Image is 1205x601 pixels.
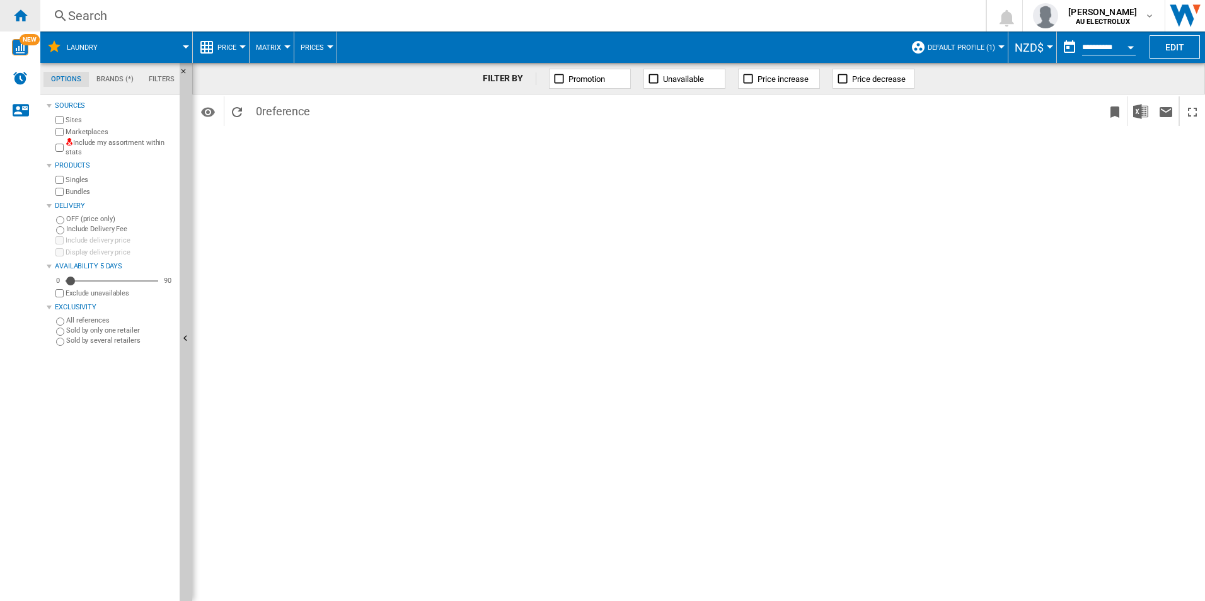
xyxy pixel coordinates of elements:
[55,116,64,124] input: Sites
[262,105,310,118] span: reference
[224,96,250,126] button: Reload
[549,69,631,89] button: Promotion
[55,161,175,171] div: Products
[67,43,98,52] span: Laundry
[56,318,64,326] input: All references
[56,226,64,234] input: Include Delivery Fee
[55,261,175,272] div: Availability 5 Days
[928,31,1001,63] button: Default profile (1)
[66,248,175,257] label: Display delivery price
[758,74,809,84] span: Price increase
[66,175,175,185] label: Singles
[256,43,281,52] span: Matrix
[66,326,175,335] label: Sold by only one retailer
[55,201,175,211] div: Delivery
[55,302,175,312] div: Exclusivity
[55,289,64,297] input: Display delivery price
[1153,96,1179,126] button: Send this report by email
[55,176,64,184] input: Singles
[56,338,64,346] input: Sold by several retailers
[1128,96,1153,126] button: Download in Excel
[20,34,40,45] span: NEW
[66,187,175,197] label: Bundles
[180,63,195,86] button: Hide
[66,289,175,298] label: Exclude unavailables
[1150,35,1200,59] button: Edit
[852,74,906,84] span: Price decrease
[1076,18,1130,26] b: AU ELECTROLUX
[66,236,175,245] label: Include delivery price
[66,336,175,345] label: Sold by several retailers
[53,276,63,285] div: 0
[66,127,175,137] label: Marketplaces
[256,31,287,63] button: Matrix
[55,101,175,111] div: Sources
[161,276,175,285] div: 90
[217,31,243,63] button: Price
[1180,96,1205,126] button: Maximize
[66,138,73,146] img: mysite-not-bg-18x18.png
[66,316,175,325] label: All references
[1033,3,1058,28] img: profile.jpg
[928,43,995,52] span: Default profile (1)
[663,74,704,84] span: Unavailable
[89,72,141,87] md-tab-item: Brands (*)
[1133,104,1148,119] img: excel-24x24.png
[1015,31,1050,63] button: NZD$
[301,31,330,63] button: Prices
[68,7,953,25] div: Search
[47,31,186,63] div: Laundry
[250,96,316,123] span: 0
[483,72,536,85] div: FILTER BY
[55,188,64,196] input: Bundles
[738,69,820,89] button: Price increase
[67,31,110,63] button: Laundry
[55,248,64,256] input: Display delivery price
[643,69,725,89] button: Unavailable
[911,31,1001,63] div: Default profile (1)
[1015,41,1044,54] span: NZD$
[56,328,64,336] input: Sold by only one retailer
[199,31,243,63] div: Price
[1008,31,1057,63] md-menu: Currency
[66,115,175,125] label: Sites
[43,72,89,87] md-tab-item: Options
[1119,34,1142,57] button: Open calendar
[301,43,324,52] span: Prices
[568,74,605,84] span: Promotion
[55,236,64,244] input: Include delivery price
[66,214,175,224] label: OFF (price only)
[1102,96,1127,126] button: Bookmark this report
[141,72,182,87] md-tab-item: Filters
[66,224,175,234] label: Include Delivery Fee
[55,140,64,156] input: Include my assortment within stats
[217,43,236,52] span: Price
[66,275,158,287] md-slider: Availability
[12,39,28,55] img: wise-card.svg
[66,138,175,157] label: Include my assortment within stats
[1057,35,1082,60] button: md-calendar
[13,71,28,86] img: alerts-logo.svg
[1068,6,1137,18] span: [PERSON_NAME]
[833,69,914,89] button: Price decrease
[195,100,221,123] button: Options
[56,216,64,224] input: OFF (price only)
[55,128,64,136] input: Marketplaces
